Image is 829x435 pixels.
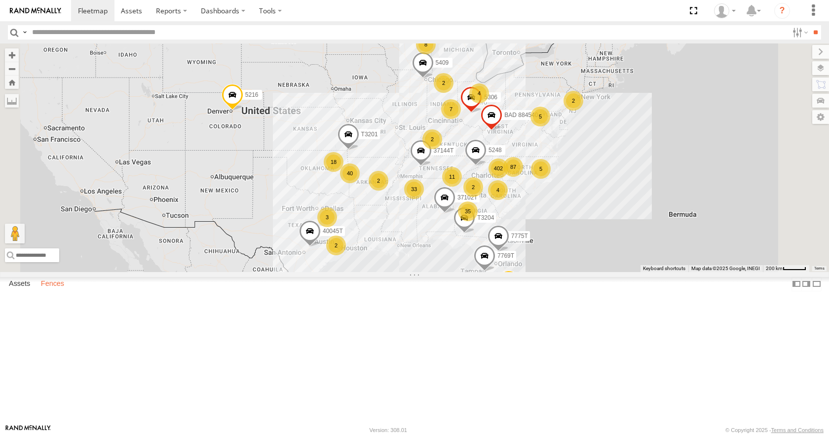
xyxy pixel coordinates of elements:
[503,157,523,177] div: 87
[434,148,454,155] span: 37144T
[340,163,360,183] div: 40
[326,236,346,255] div: 2
[370,427,407,433] div: Version: 308.01
[497,252,514,259] span: 7769T
[10,7,61,14] img: rand-logo.svg
[484,94,497,101] span: 5306
[458,201,478,221] div: 35
[801,277,811,291] label: Dock Summary Table to the Right
[36,277,69,291] label: Fences
[369,171,388,191] div: 2
[725,427,824,433] div: © Copyright 2025 -
[416,35,436,54] div: 8
[531,159,551,179] div: 5
[771,427,824,433] a: Terms and Conditions
[434,73,453,93] div: 2
[323,228,343,235] span: 40045T
[814,266,825,270] a: Terms (opens in new tab)
[5,94,19,108] label: Measure
[504,112,538,119] span: BAD 884540
[245,91,259,98] span: 5216
[5,425,51,435] a: Visit our Website
[691,266,760,271] span: Map data ©2025 Google, INEGI
[766,266,783,271] span: 200 km
[489,158,508,178] div: 402
[436,59,449,66] span: 5409
[442,167,462,187] div: 11
[643,265,685,272] button: Keyboard shortcuts
[21,25,29,40] label: Search Query
[488,180,508,200] div: 4
[477,214,494,221] span: T3204
[361,131,378,138] span: T3201
[317,207,337,227] div: 3
[530,107,550,126] div: 5
[5,76,19,89] button: Zoom Home
[441,99,461,119] div: 7
[791,277,801,291] label: Dock Summary Table to the Left
[422,129,442,149] div: 2
[469,83,489,103] div: 4
[4,277,35,291] label: Assets
[564,91,583,111] div: 2
[812,277,822,291] label: Hide Summary Table
[774,3,790,19] i: ?
[711,3,739,18] div: Summer Walker
[489,147,502,154] span: 5248
[5,48,19,62] button: Zoom in
[5,62,19,76] button: Zoom out
[789,25,810,40] label: Search Filter Options
[763,265,809,272] button: Map Scale: 200 km per 44 pixels
[5,224,25,243] button: Drag Pegman onto the map to open Street View
[511,233,528,240] span: 7775T
[463,177,483,197] div: 2
[404,179,424,199] div: 33
[812,110,829,124] label: Map Settings
[457,194,478,201] span: 37102T
[324,152,343,172] div: 18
